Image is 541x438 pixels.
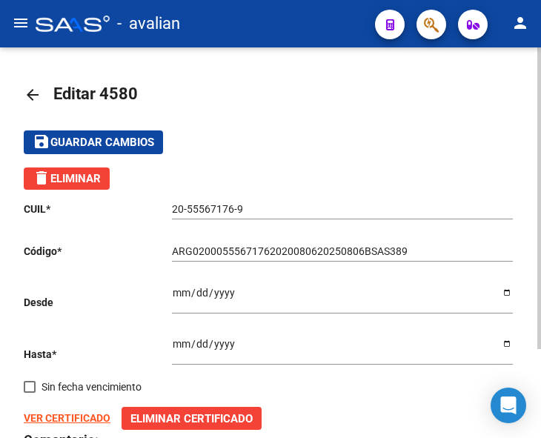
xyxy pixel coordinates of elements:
[24,130,163,153] button: Guardar cambios
[42,378,142,396] span: Sin fecha vencimiento
[24,243,172,259] p: Código
[33,133,50,150] mat-icon: save
[24,201,172,217] p: CUIL
[33,172,101,185] span: Eliminar
[24,346,172,362] p: Hasta
[117,7,180,40] span: - avalian
[12,14,30,32] mat-icon: menu
[130,412,253,425] span: Eliminar Certificado
[50,136,154,150] span: Guardar cambios
[24,86,42,104] mat-icon: arrow_back
[24,294,172,311] p: Desde
[491,388,526,423] div: Open Intercom Messenger
[53,84,138,103] span: Editar 4580
[24,167,110,190] button: Eliminar
[33,169,50,187] mat-icon: delete
[24,412,110,424] a: VER CERTIFICADO
[511,14,529,32] mat-icon: person
[122,407,262,430] button: Eliminar Certificado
